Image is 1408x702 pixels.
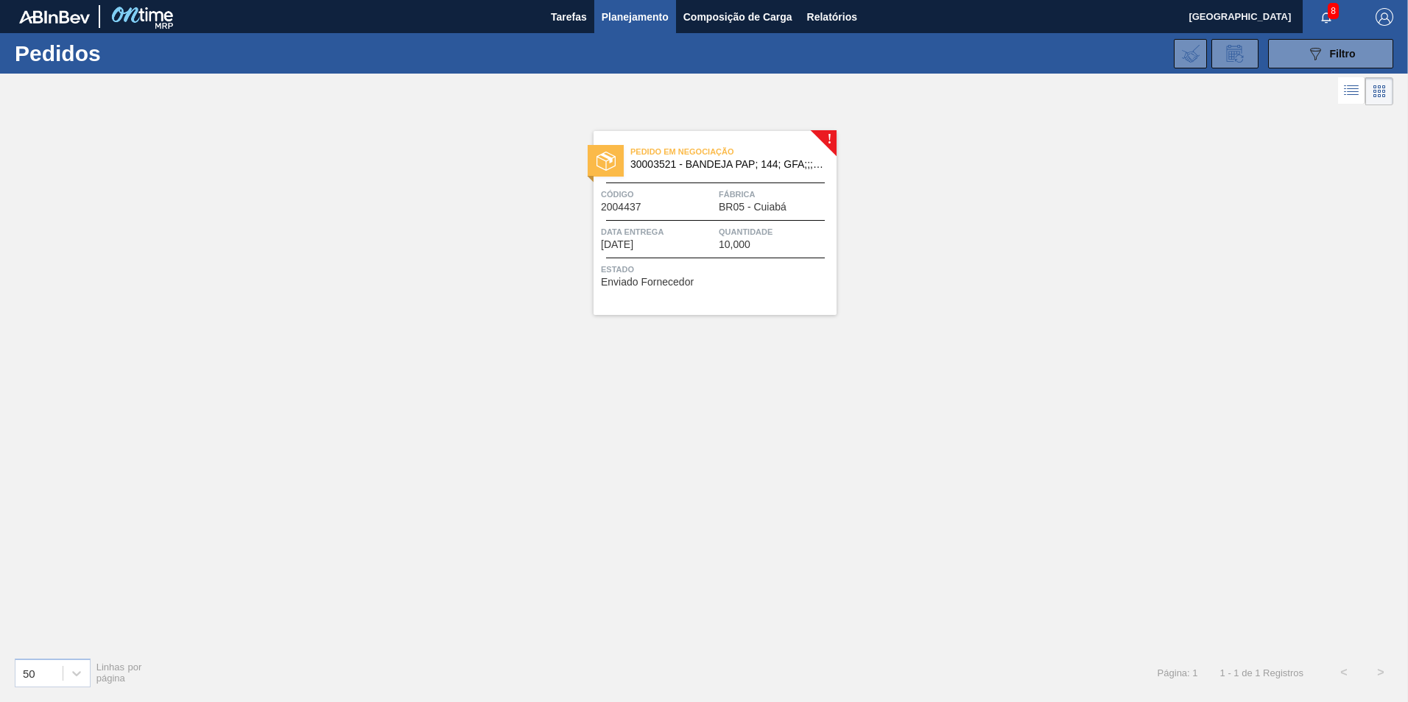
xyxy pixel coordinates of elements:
[1376,8,1393,26] img: Logout
[719,224,833,239] span: Quantidade
[630,144,837,159] span: Pedido em Negociação
[1303,7,1350,27] button: Notificações
[601,239,633,250] span: 11/09/2025
[601,277,694,288] span: Enviado Fornecedor
[1326,654,1362,691] button: <
[551,8,587,26] span: Tarefas
[719,202,786,213] span: BR05 - Cuiabá
[601,262,833,277] span: Status
[1158,667,1198,678] span: Página: 1
[1268,39,1393,68] button: Filtro
[1220,667,1303,678] span: 1 - 1 de 1 Registros
[602,8,669,26] span: Planejamento
[23,667,35,679] div: 50
[601,187,715,202] span: Código
[1330,48,1356,60] span: Filtro
[1174,39,1207,68] div: Importar Negociações dos Pedidos
[596,152,616,171] img: estado
[1211,39,1259,68] div: Solicitação de Revisão de Pedidos
[630,159,825,170] span: 30003521 - BANDEJA PAP;144;GFA;;;PET;;
[15,45,235,62] h1: Pedidos
[719,239,750,250] span: 10,000
[1328,3,1339,19] span: 8
[719,187,833,202] span: Fábrica
[807,8,857,26] span: Relatórios
[1362,654,1399,691] button: >
[1338,77,1365,105] div: Visão em Lista
[19,10,90,24] img: TNhmsLtSVTkK8tSr43FrP2fwEKptu5GPRR3wAAAABJRU5ErkJggg==
[571,131,837,315] a: !estadoPedido em Negociação30003521 - BANDEJA PAP; 144; GFA;;; ANIMAL DE ESTIMAÇÃO;;Código2004437...
[601,202,641,213] span: 2004437
[1365,77,1393,105] div: Visão em Cards
[96,662,142,684] span: Linhas por página
[601,224,715,239] span: Data entrega
[683,8,792,26] span: Composição de Carga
